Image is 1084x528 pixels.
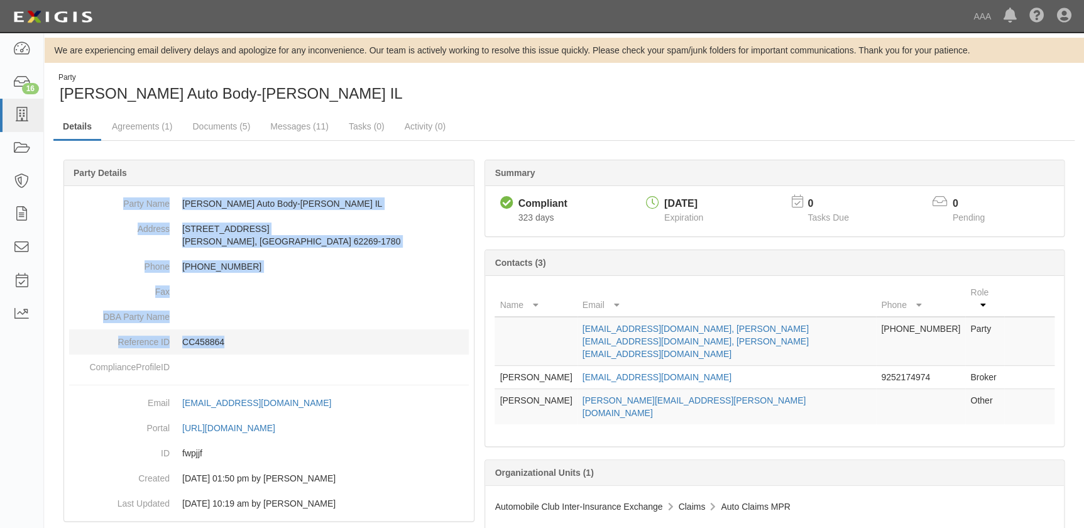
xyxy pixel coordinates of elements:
[69,355,170,373] dt: ComplianceProfileID
[9,6,96,28] img: logo-5460c22ac91f19d4615b14bd174203de0afe785f0fc80cf4dbbc73dc1793850b.png
[69,466,170,485] dt: Created
[53,72,555,104] div: Schaefer Auto Body-O'Fallon IL
[495,258,545,268] b: Contacts (3)
[876,317,965,366] td: [PHONE_NUMBER]
[495,366,577,389] td: [PERSON_NAME]
[182,423,289,433] a: [URL][DOMAIN_NAME]
[965,281,1004,317] th: Role
[53,114,101,141] a: Details
[1029,9,1044,24] i: Help Center - Complianz
[44,44,1084,57] div: We are experiencing email delivery delays and apologize for any inconvenience. Our team is active...
[965,317,1004,366] td: Party
[74,168,127,178] b: Party Details
[69,254,170,273] dt: Phone
[60,85,403,102] span: [PERSON_NAME] Auto Body-[PERSON_NAME] IL
[965,389,1004,425] td: Other
[495,281,577,317] th: Name
[953,212,985,223] span: Pending
[578,281,877,317] th: Email
[953,197,1000,211] p: 0
[876,281,965,317] th: Phone
[339,114,394,139] a: Tasks (0)
[395,114,455,139] a: Activity (0)
[69,191,170,210] dt: Party Name
[721,502,790,512] span: Auto Claims MPR
[808,197,864,211] p: 0
[583,395,806,418] a: [PERSON_NAME][EMAIL_ADDRESS][PERSON_NAME][DOMAIN_NAME]
[967,4,997,29] a: AAA
[69,329,170,348] dt: Reference ID
[182,336,469,348] p: CC458864
[69,254,469,279] dd: [PHONE_NUMBER]
[518,197,567,211] div: Compliant
[808,212,848,223] span: Tasks Due
[261,114,338,139] a: Messages (11)
[69,441,170,459] dt: ID
[22,83,39,94] div: 16
[69,466,469,491] dd: 05/19/2023 01:50 pm by Benjamin Tully
[495,389,577,425] td: [PERSON_NAME]
[69,390,170,409] dt: Email
[102,114,182,139] a: Agreements (1)
[69,441,469,466] dd: fwpjjf
[183,114,260,139] a: Documents (5)
[69,491,170,510] dt: Last Updated
[518,212,554,223] span: Since 10/03/2024
[965,366,1004,389] td: Broker
[69,191,469,216] dd: [PERSON_NAME] Auto Body-[PERSON_NAME] IL
[583,324,809,359] a: [EMAIL_ADDRESS][DOMAIN_NAME], [PERSON_NAME][EMAIL_ADDRESS][DOMAIN_NAME], [PERSON_NAME][EMAIL_ADDR...
[58,72,403,83] div: Party
[583,372,731,382] a: [EMAIL_ADDRESS][DOMAIN_NAME]
[182,398,345,408] a: [EMAIL_ADDRESS][DOMAIN_NAME]
[495,168,535,178] b: Summary
[664,197,703,211] div: [DATE]
[69,491,469,516] dd: 02/14/2025 10:19 am by Benjamin Tully
[69,279,170,298] dt: Fax
[182,397,331,409] div: [EMAIL_ADDRESS][DOMAIN_NAME]
[495,502,662,512] span: Automobile Club Inter-Insurance Exchange
[69,415,170,434] dt: Portal
[664,212,703,223] span: Expiration
[678,502,705,512] span: Claims
[876,366,965,389] td: 9252174974
[69,216,469,254] dd: [STREET_ADDRESS] [PERSON_NAME], [GEOGRAPHIC_DATA] 62269-1780
[69,304,170,323] dt: DBA Party Name
[69,216,170,235] dt: Address
[500,197,513,210] i: Compliant
[495,468,593,478] b: Organizational Units (1)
